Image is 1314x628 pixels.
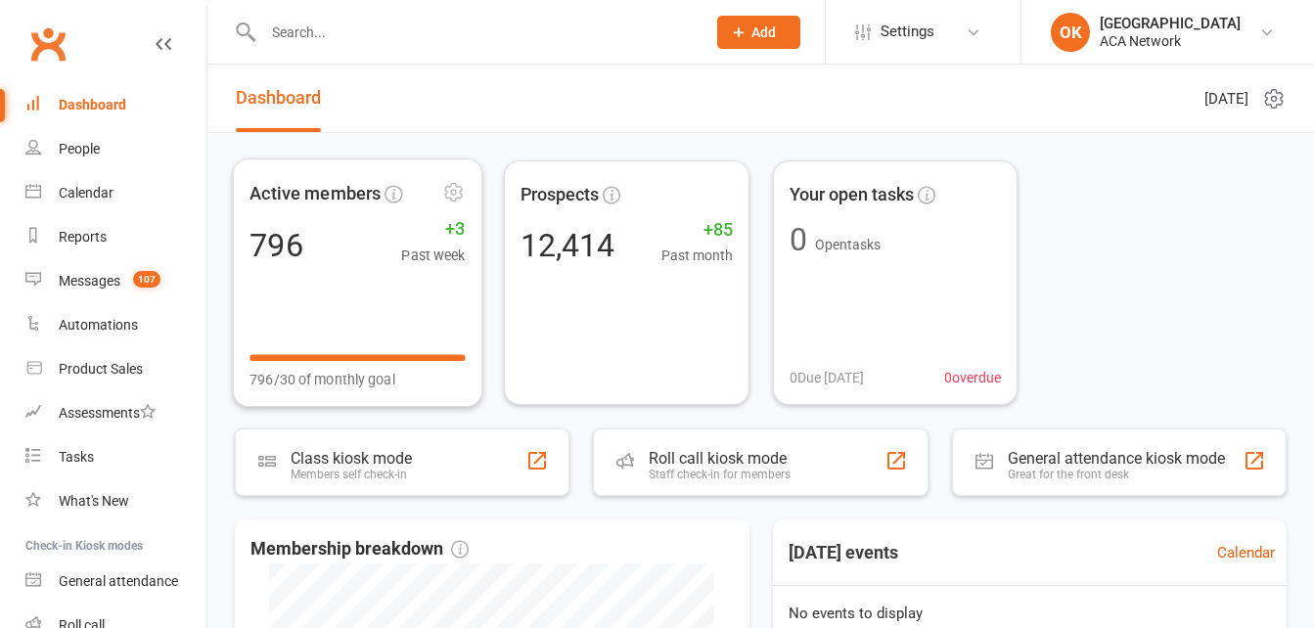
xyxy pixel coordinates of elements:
a: Product Sales [25,347,206,391]
a: Assessments [25,391,206,435]
span: 107 [133,271,160,288]
a: Messages 107 [25,259,206,303]
a: Tasks [25,435,206,479]
a: Calendar [1217,541,1275,564]
a: What's New [25,479,206,523]
a: Dashboard [25,83,206,127]
a: Dashboard [236,65,321,132]
div: People [59,141,100,157]
a: General attendance kiosk mode [25,560,206,604]
span: Active members [249,179,381,207]
span: Membership breakdown [250,535,469,563]
div: What's New [59,493,129,509]
input: Search... [257,19,692,46]
span: Add [751,24,776,40]
div: Members self check-in [291,468,412,481]
div: Roll call kiosk mode [649,449,791,468]
button: Add [717,16,800,49]
span: [DATE] [1204,87,1248,111]
span: +85 [661,216,733,245]
div: Dashboard [59,97,126,112]
span: Past week [401,244,465,266]
div: Tasks [59,449,94,465]
span: 0 Due [DATE] [790,367,864,388]
div: ACA Network [1100,32,1241,50]
div: Staff check-in for members [649,468,791,481]
span: +3 [401,215,465,244]
a: Calendar [25,171,206,215]
a: Reports [25,215,206,259]
div: Product Sales [59,361,143,377]
div: Great for the front desk [1008,468,1225,481]
span: Open tasks [815,237,881,252]
a: Clubworx [23,20,72,68]
a: People [25,127,206,171]
a: Automations [25,303,206,347]
div: 12,414 [521,230,614,261]
div: 796 [249,229,303,261]
span: Settings [881,10,934,54]
span: Your open tasks [790,181,914,209]
div: Calendar [59,185,113,201]
h3: [DATE] events [773,535,914,570]
div: Automations [59,317,138,333]
div: 0 [790,224,807,255]
span: Prospects [521,181,599,209]
span: 796/30 of monthly goal [249,368,394,390]
div: Assessments [59,405,156,421]
div: General attendance [59,573,178,589]
span: 0 overdue [944,367,1001,388]
span: Past month [661,245,733,266]
div: Messages [59,273,120,289]
div: Class kiosk mode [291,449,412,468]
div: Reports [59,229,107,245]
div: [GEOGRAPHIC_DATA] [1100,15,1241,32]
div: OK [1051,13,1090,52]
div: General attendance kiosk mode [1008,449,1225,468]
